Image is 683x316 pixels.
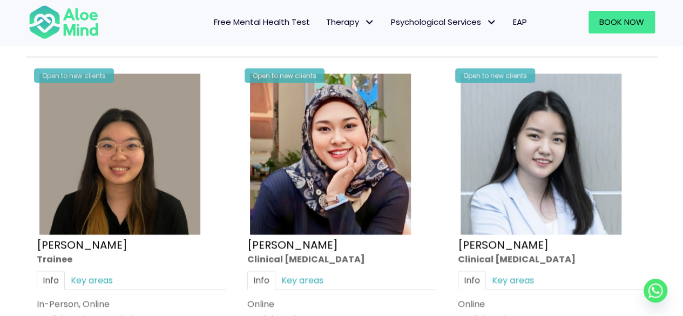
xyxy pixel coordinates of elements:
span: Therapy: submenu [362,15,377,30]
a: Key areas [486,271,540,290]
div: In-Person, Online [37,298,226,310]
span: Free Mental Health Test [214,16,310,28]
a: [PERSON_NAME] [458,237,549,252]
div: Open to new clients [34,68,114,83]
a: [PERSON_NAME] [247,237,338,252]
a: Book Now [589,11,655,33]
a: Key areas [65,271,119,290]
a: EAP [505,11,535,33]
div: Open to new clients [455,68,535,83]
img: Aloe mind Logo [29,4,99,40]
span: Book Now [599,16,644,28]
a: Free Mental Health Test [206,11,318,33]
a: Psychological ServicesPsychological Services: submenu [383,11,505,33]
a: Info [37,271,65,290]
a: Info [247,271,275,290]
div: Online [458,298,647,310]
div: Clinical [MEDICAL_DATA] [458,253,647,265]
div: Clinical [MEDICAL_DATA] [247,253,436,265]
a: Key areas [275,271,329,290]
a: TherapyTherapy: submenu [318,11,383,33]
div: Online [247,298,436,310]
span: Psychological Services: submenu [484,15,499,30]
img: Yen Li Clinical Psychologist [461,73,621,234]
div: Open to new clients [245,68,324,83]
a: [PERSON_NAME] [37,237,127,252]
a: Whatsapp [644,279,667,302]
span: EAP [513,16,527,28]
nav: Menu [113,11,535,33]
span: Therapy [326,16,375,28]
img: Profile – Xin Yi [39,73,200,234]
a: Info [458,271,486,290]
img: Yasmin Clinical Psychologist [250,73,411,234]
span: Psychological Services [391,16,497,28]
div: Trainee [37,253,226,265]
